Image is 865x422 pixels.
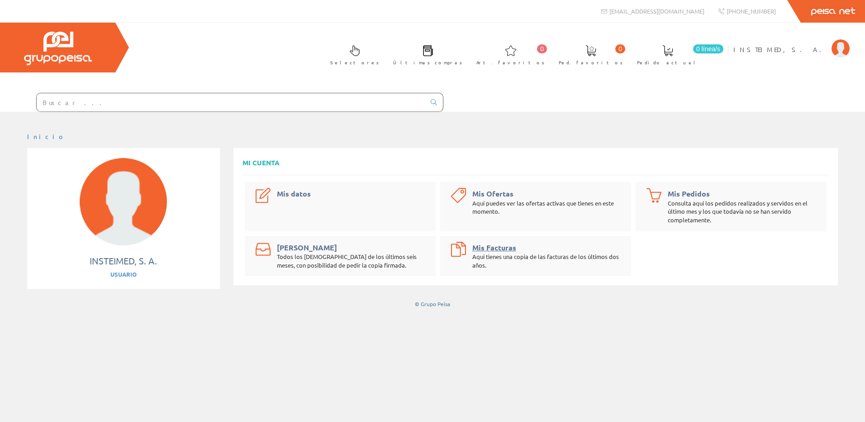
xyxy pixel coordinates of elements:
[537,44,547,53] span: 0
[472,199,622,216] div: Aquí puedes ver las ofertas activas que tienes en este momento.
[559,58,623,67] span: Ped. favoritos
[472,253,622,269] div: Aquí tienes una copia de las facturas de los últimos dos años.
[36,270,211,279] div: Usuario
[24,32,92,65] img: Grupo Peisa
[330,58,379,67] span: Selectores
[277,189,311,198] a: Mis datos
[393,58,462,67] span: Últimas compras
[609,7,704,15] span: [EMAIL_ADDRESS][DOMAIN_NAME]
[27,300,838,308] div: © Grupo Peisa
[668,189,710,198] a: Mis Pedidos
[668,199,817,225] div: Consulta aquí los pedidos realizados y servidos en el último mes y los que todavía no se han serv...
[733,45,827,54] span: INSTEIMED, S. A.
[472,189,513,198] a: Mis Ofertas
[733,38,850,46] a: INSTEIMED, S. A.
[242,158,280,167] span: Mi cuenta
[615,44,625,53] span: 0
[384,38,467,71] a: Últimas compras
[277,253,427,269] div: Todos los [DEMOGRAPHIC_DATA] de los últimos seis meses, con posibilidad de pedir la copia firmada.
[472,243,516,252] a: Mis Facturas
[637,58,699,67] span: Pedido actual
[321,38,384,71] a: Selectores
[37,93,425,111] input: Buscar ...
[36,254,211,268] div: INSTEIMED, S. A.
[693,44,723,53] span: 0 línea/s
[476,58,545,67] span: Art. favoritos
[27,132,66,140] a: Inicio
[727,7,776,15] span: [PHONE_NUMBER]
[277,243,337,252] a: [PERSON_NAME]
